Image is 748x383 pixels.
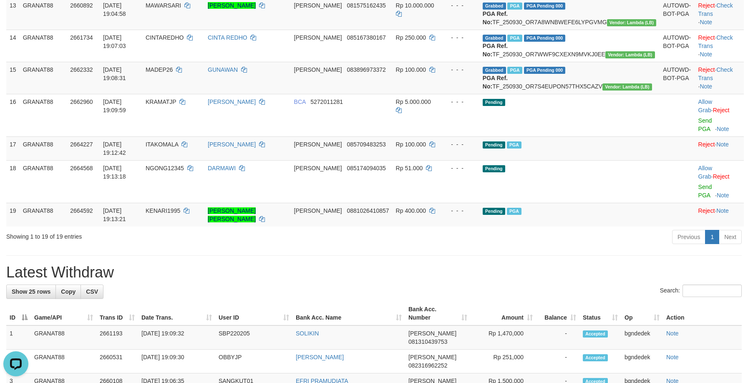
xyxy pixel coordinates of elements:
span: Rp 250.000 [396,34,426,41]
td: TF_250930_OR7WWF9CXEXN9MVKJ0EE [479,30,660,62]
div: - - - [444,164,476,172]
a: Reject [698,207,715,214]
td: Rp 1,470,000 [471,325,536,350]
span: Copy [61,288,76,295]
td: GRANAT88 [20,30,67,62]
span: [PERSON_NAME] [294,207,342,214]
a: Allow Grab [698,98,712,113]
span: Vendor URL: https://dashboard.q2checkout.com/secure [602,83,652,91]
span: Rp 5.000.000 [396,98,431,105]
td: · [695,160,744,203]
span: KRAMATJP [146,98,176,105]
span: Vendor URL: https://dashboard.q2checkout.com/secure [607,19,657,26]
th: Bank Acc. Number: activate to sort column ascending [405,302,471,325]
td: GRANAT88 [31,325,96,350]
td: 15 [6,62,20,94]
a: Note [700,51,713,58]
a: Note [666,330,679,337]
a: [PERSON_NAME] [208,141,256,148]
a: Note [717,126,729,132]
span: [DATE] 19:13:21 [103,207,126,222]
span: 2662960 [70,98,93,105]
a: Check Trans [698,34,733,49]
a: Show 25 rows [6,285,56,299]
th: Bank Acc. Name: activate to sort column ascending [292,302,405,325]
label: Search: [660,285,742,297]
span: 2664227 [70,141,93,148]
a: GUNAWAN [208,66,238,73]
span: Pending [483,165,505,172]
input: Search: [683,285,742,297]
td: · [695,136,744,160]
a: [PERSON_NAME] [PERSON_NAME] [208,207,256,222]
span: Copy 085709483253 to clipboard [347,141,385,148]
a: DARMAWI [208,165,236,171]
a: Note [716,207,729,214]
a: Previous [672,230,705,244]
th: Game/API: activate to sort column ascending [31,302,96,325]
span: Copy 082316962252 to clipboard [408,362,447,369]
th: Status: activate to sort column ascending [579,302,621,325]
span: CINTAREDHO [146,34,184,41]
div: - - - [444,140,476,149]
a: Note [666,354,679,360]
span: [DATE] 19:08:31 [103,66,126,81]
span: · [698,98,713,113]
th: ID: activate to sort column descending [6,302,31,325]
td: 19 [6,203,20,227]
td: - [536,350,579,373]
td: 14 [6,30,20,62]
h1: Latest Withdraw [6,264,742,281]
span: [PERSON_NAME] [294,165,342,171]
span: Show 25 rows [12,288,50,295]
span: CSV [86,288,98,295]
a: Note [716,141,729,148]
span: 2661734 [70,34,93,41]
span: 2660892 [70,2,93,9]
span: Accepted [583,330,608,338]
td: 1 [6,325,31,350]
span: Grabbed [483,35,506,42]
th: User ID: activate to sort column ascending [215,302,292,325]
td: · · [695,30,744,62]
span: Rp 400.000 [396,207,426,214]
b: PGA Ref. No: [483,75,508,90]
a: Check Trans [698,2,733,17]
a: Note [700,19,713,25]
a: [PERSON_NAME] [208,2,256,9]
b: PGA Ref. No: [483,43,508,58]
a: Reject [713,173,730,180]
div: - - - [444,207,476,215]
td: 2660531 [96,350,138,373]
span: [PERSON_NAME] [294,141,342,148]
div: - - - [444,98,476,106]
th: Op: activate to sort column ascending [621,302,663,325]
td: 18 [6,160,20,203]
td: OBBYJP [215,350,292,373]
td: [DATE] 19:09:32 [138,325,215,350]
td: - [536,325,579,350]
td: GRANAT88 [31,350,96,373]
div: - - - [444,33,476,42]
th: Balance: activate to sort column ascending [536,302,579,325]
span: [PERSON_NAME] [294,2,342,9]
span: Copy 085174094035 to clipboard [347,165,385,171]
span: Vendor URL: https://dashboard.q2checkout.com/secure [605,51,655,58]
span: [DATE] 19:09:59 [103,98,126,113]
td: GRANAT88 [20,94,67,136]
span: [PERSON_NAME] [408,330,456,337]
span: PGA Pending [524,3,566,10]
td: · [695,203,744,227]
div: - - - [444,1,476,10]
span: ITAKOMALA [146,141,178,148]
td: Rp 251,000 [471,350,536,373]
a: Reject [698,66,715,73]
span: [DATE] 19:12:42 [103,141,126,156]
td: GRANAT88 [20,160,67,203]
span: [DATE] 19:07:03 [103,34,126,49]
td: GRANAT88 [20,62,67,94]
span: Copy 081575162435 to clipboard [347,2,385,9]
span: Copy 081310439753 to clipboard [408,338,447,345]
div: Showing 1 to 19 of 19 entries [6,229,305,241]
span: Pending [483,141,505,149]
